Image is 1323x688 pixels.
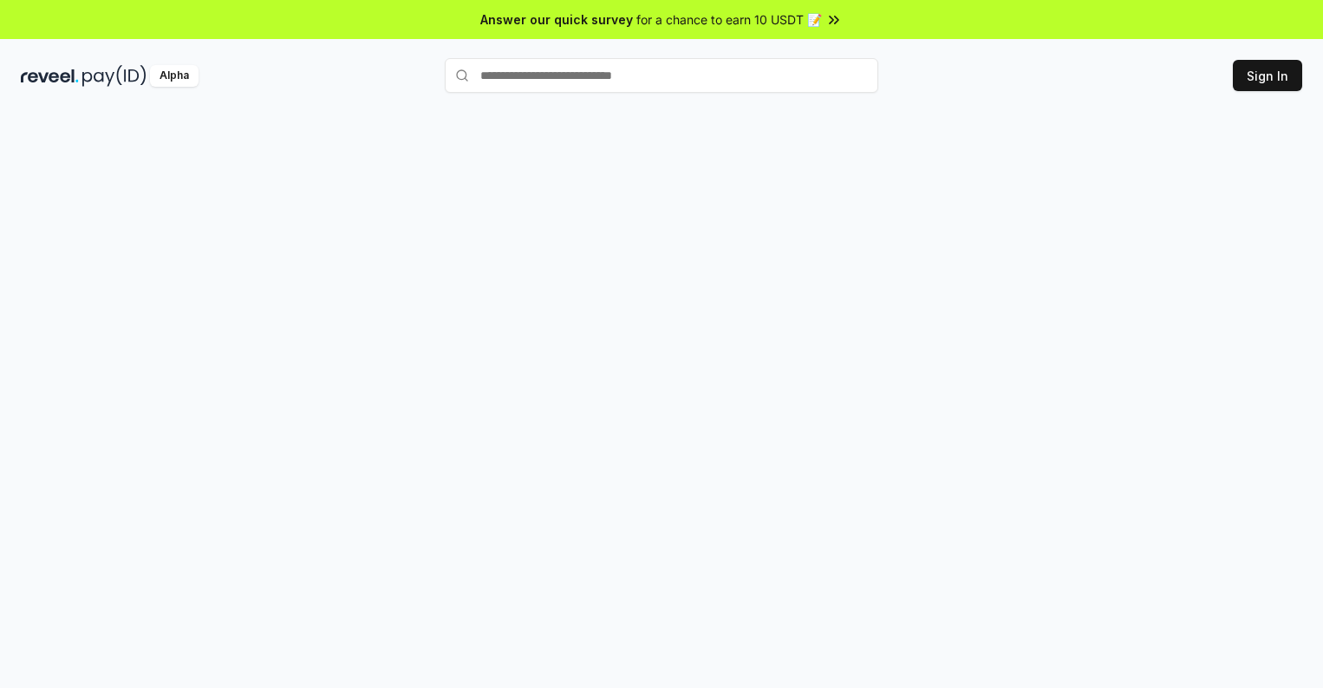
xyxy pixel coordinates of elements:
[1233,60,1302,91] button: Sign In
[480,10,633,29] span: Answer our quick survey
[636,10,822,29] span: for a chance to earn 10 USDT 📝
[150,65,199,87] div: Alpha
[82,65,147,87] img: pay_id
[21,65,79,87] img: reveel_dark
